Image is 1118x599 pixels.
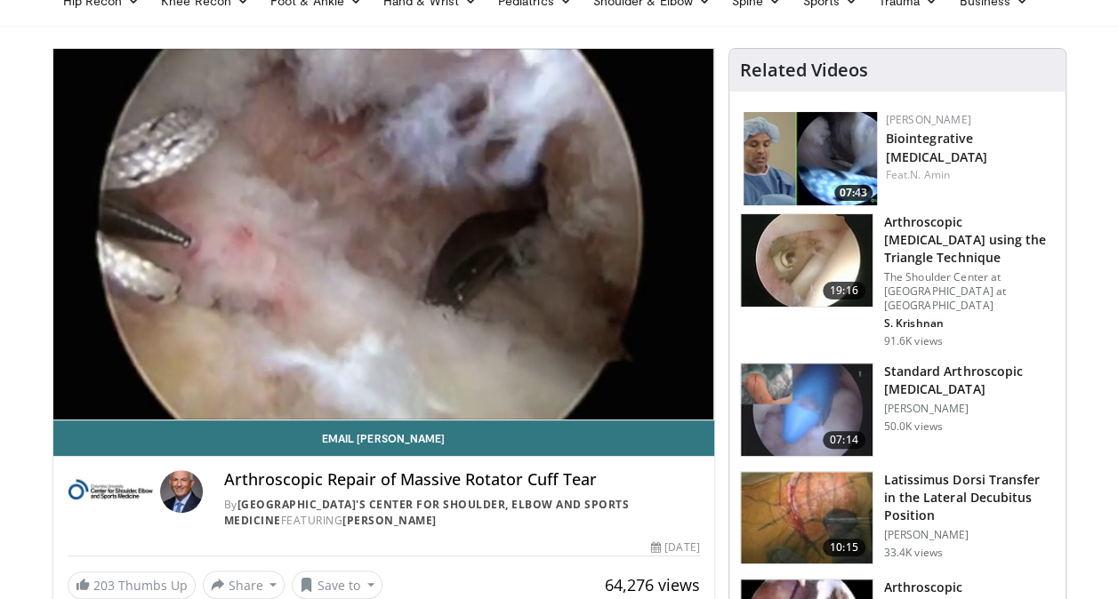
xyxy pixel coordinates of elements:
[884,528,1055,542] p: [PERSON_NAME]
[224,470,700,490] h4: Arthroscopic Repair of Massive Rotator Cuff Tear
[886,167,1051,183] div: Feat.
[884,419,943,434] p: 50.0K views
[224,497,700,529] div: By FEATURING
[823,282,865,299] span: 19:16
[741,214,873,307] img: krish_3.png.150x105_q85_crop-smart_upscale.jpg
[224,497,630,528] a: [GEOGRAPHIC_DATA]'s Center for Shoulder, Elbow and Sports Medicine
[740,363,1055,457] a: 07:14 Standard Arthroscopic [MEDICAL_DATA] [PERSON_NAME] 50.0K views
[605,574,700,595] span: 64,276 views
[292,571,382,599] button: Save to
[740,471,1055,565] a: 10:15 Latissimus Dorsi Transfer in the Lateral Decubitus Position [PERSON_NAME] 33.4K views
[68,571,196,599] a: 203 Thumbs Up
[744,112,877,205] a: 07:43
[741,363,873,456] img: 38854_0000_3.png.150x105_q85_crop-smart_upscale.jpg
[740,213,1055,348] a: 19:16 Arthroscopic [MEDICAL_DATA] using the Triangle Technique The Shoulder Center at [GEOGRAPHIC...
[68,470,153,513] img: Columbia University's Center for Shoulder, Elbow and Sports Medicine
[884,334,943,348] p: 91.6K views
[160,470,203,513] img: Avatar
[53,49,714,420] video-js: Video Player
[884,270,1055,313] p: The Shoulder Center at [GEOGRAPHIC_DATA] at [GEOGRAPHIC_DATA]
[910,167,950,182] a: N. Amin
[823,431,865,449] span: 07:14
[884,471,1055,524] h3: Latissimus Dorsi Transfer in the Lateral Decubitus Position
[740,60,868,81] h4: Related Videos
[886,130,987,165] a: Biointegrative [MEDICAL_DATA]
[651,539,699,555] div: [DATE]
[741,472,873,564] img: 38501_0000_3.png.150x105_q85_crop-smart_upscale.jpg
[93,577,115,594] span: 203
[744,112,877,205] img: 3fbd5ba4-9555-46dd-8132-c1644086e4f5.150x105_q85_crop-smart_upscale.jpg
[53,420,714,456] a: Email [PERSON_NAME]
[886,112,971,127] a: [PERSON_NAME]
[884,213,1055,267] h3: Arthroscopic [MEDICAL_DATA] using the Triangle Technique
[203,571,286,599] button: Share
[342,513,437,528] a: [PERSON_NAME]
[884,402,1055,416] p: [PERSON_NAME]
[823,539,865,556] span: 10:15
[884,316,1055,331] p: S. Krishnan
[884,363,1055,398] h3: Standard Arthroscopic [MEDICAL_DATA]
[834,185,873,201] span: 07:43
[884,546,943,560] p: 33.4K views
